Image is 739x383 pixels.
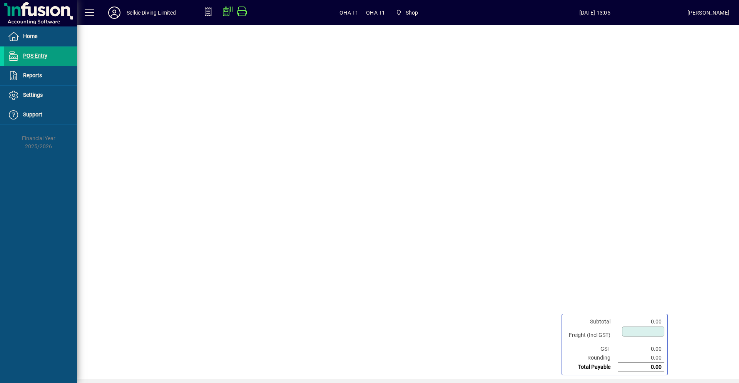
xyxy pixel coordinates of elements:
[687,7,729,19] div: [PERSON_NAME]
[565,317,618,326] td: Subtotal
[4,27,77,46] a: Home
[4,66,77,85] a: Reports
[618,353,664,363] td: 0.00
[23,92,43,98] span: Settings
[4,86,77,105] a: Settings
[23,111,42,118] span: Support
[366,7,385,19] span: OHA T1
[565,345,618,353] td: GST
[23,72,42,78] span: Reports
[565,353,618,363] td: Rounding
[393,6,421,20] span: Shop
[23,53,47,59] span: POS Entry
[4,105,77,124] a: Support
[618,345,664,353] td: 0.00
[565,326,618,345] td: Freight (Incl GST)
[502,7,687,19] span: [DATE] 13:05
[102,6,127,20] button: Profile
[339,7,358,19] span: OHA T1
[127,7,176,19] div: Selkie Diving Limited
[618,317,664,326] td: 0.00
[618,363,664,372] td: 0.00
[406,7,418,19] span: Shop
[565,363,618,372] td: Total Payable
[23,33,37,39] span: Home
